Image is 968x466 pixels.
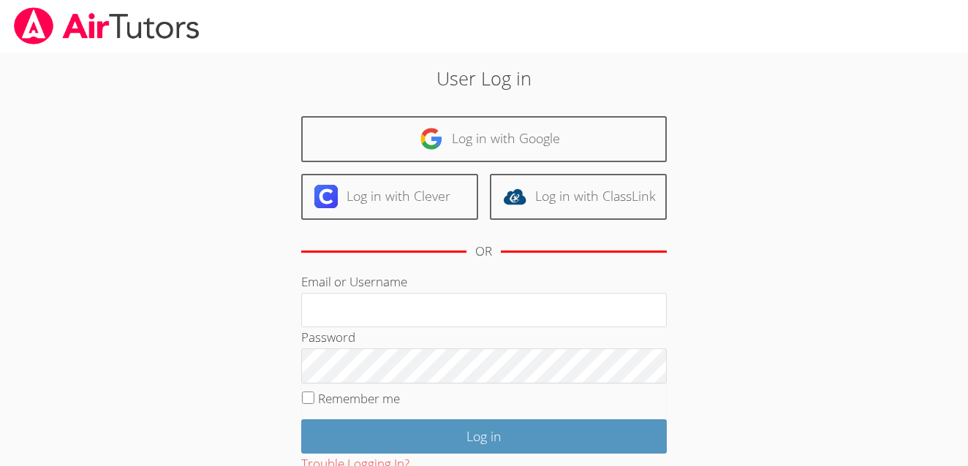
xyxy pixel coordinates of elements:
[301,116,667,162] a: Log in with Google
[12,7,201,45] img: airtutors_banner-c4298cdbf04f3fff15de1276eac7730deb9818008684d7c2e4769d2f7ddbe033.png
[490,174,667,220] a: Log in with ClassLink
[420,127,443,150] img: google-logo-50288ca7cdecda66e5e0955fdab243c47b7ad437acaf1139b6f446037453330a.svg
[503,185,526,208] img: classlink-logo-d6bb404cc1216ec64c9a2012d9dc4662098be43eaf13dc465df04b49fa7ab582.svg
[318,390,400,407] label: Remember me
[301,419,667,454] input: Log in
[314,185,338,208] img: clever-logo-6eab21bc6e7a338710f1a6ff85c0baf02591cd810cc4098c63d3a4b26e2feb20.svg
[475,241,492,262] div: OR
[301,329,355,345] label: Password
[301,174,478,220] a: Log in with Clever
[223,64,746,92] h2: User Log in
[301,273,407,290] label: Email or Username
